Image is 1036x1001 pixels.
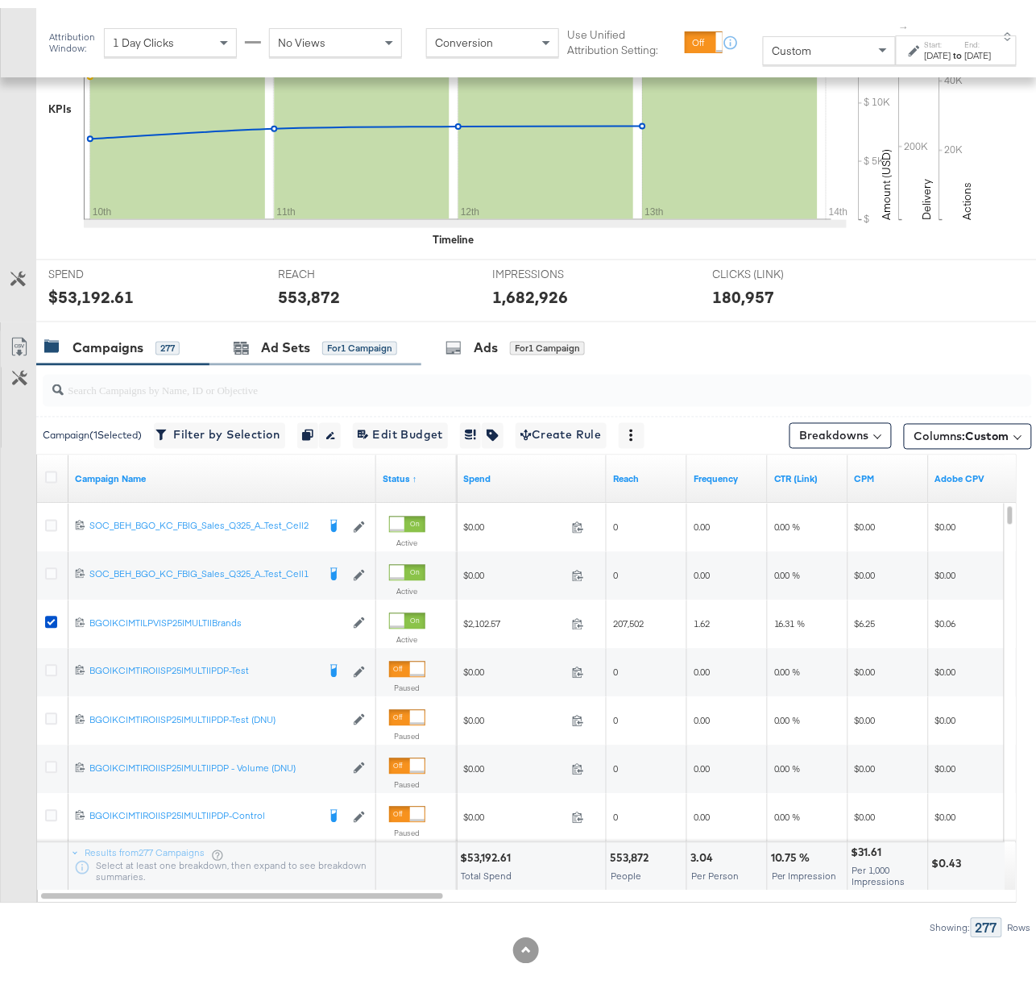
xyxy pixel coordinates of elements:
span: 0 [613,513,618,525]
input: Search Campaigns by Name, ID or Objective [64,360,945,392]
text: Actions [960,174,975,212]
label: Paused [389,820,425,831]
a: BGO|KC|MT|ROI|SP25|MULTI|PDP-Test [89,657,317,673]
span: 0.00 [694,804,710,816]
span: 0.00 % [774,513,801,525]
a: SOC_BEH_BGO_KC_FBIG_Sales_Q325_A...Test_Cell1 [89,560,317,576]
strong: to [951,41,965,53]
label: Use Unified Attribution Setting: [567,19,678,49]
label: Active [389,530,425,541]
span: Custom [966,422,1009,436]
span: REACH [279,259,400,274]
div: Showing: [930,915,971,926]
span: Total Spend [461,862,512,874]
span: Filter by Selection [159,417,280,438]
span: $0.00 [935,513,956,525]
span: $0.00 [935,658,956,671]
span: Columns: [914,421,1009,437]
a: BGO|KC|MT|ROI|SP25|MULTI|PDP - Volume (DNU) [89,754,345,768]
span: 0.00 % [774,658,801,671]
button: Create Rule [516,415,607,441]
span: 1.62 [694,610,710,622]
span: CLICKS (LINK) [713,259,834,274]
span: 207,502 [613,610,644,622]
span: Per Impression [772,862,837,874]
div: 553,872 [279,277,341,301]
div: 277 [155,334,180,348]
div: 553,872 [610,843,653,858]
span: 16.31 % [774,610,806,622]
span: 0 [613,707,618,719]
span: $0.00 [463,513,566,525]
span: 0.00 [694,707,710,719]
span: SPEND [48,259,169,274]
a: SOC_BEH_BGO_KC_FBIG_Sales_Q325_A...Test_Cell2 [89,512,317,528]
a: The number of people your ad was served to. [613,465,681,478]
span: $0.00 [463,562,566,574]
div: Campaigns [73,331,143,350]
div: $31.61 [852,837,887,853]
span: $0.06 [935,610,956,622]
span: Conversion [435,27,493,42]
div: $0.43 [932,849,967,864]
label: Active [389,579,425,589]
span: 1 Day Clicks [113,27,174,42]
div: SOC_BEH_BGO_KC_FBIG_Sales_Q325_A...Test_Cell1 [89,560,317,573]
span: $0.00 [463,707,566,719]
div: $53,192.61 [48,277,134,301]
span: No Views [278,27,325,42]
text: Delivery [920,171,934,212]
div: BGO|KC|MT|ROI|SP25|MULTI|PDP-Test [89,657,317,670]
a: BGO|KC|MT|ROI|SP25|MULTI|PDP-Control [89,802,317,818]
div: KPIs [48,93,72,109]
span: $0.00 [855,562,876,574]
label: Paused [389,724,425,734]
span: $0.00 [855,513,876,525]
div: BGO|KC|MT|ROI|SP25|MULTI|PDP-Control [89,802,317,815]
span: $0.00 [855,707,876,719]
a: The total amount spent to date. [463,465,600,478]
span: 0 [613,562,618,574]
span: $2,102.57 [463,610,566,622]
div: 1,682,926 [492,277,568,301]
span: Per 1,000 Impressions [852,857,905,880]
span: 0.00 [694,755,710,767]
span: 0.00 [694,562,710,574]
div: Timeline [433,224,474,239]
div: 277 [971,910,1002,930]
a: The number of clicks received on a link in your ad divided by the number of impressions. [774,465,842,478]
span: $6.25 [855,610,876,622]
div: SOC_BEH_BGO_KC_FBIG_Sales_Q325_A...Test_Cell2 [89,512,317,525]
a: BGO|KC|MT|ROI|SP25|MULTI|PDP-Test (DNU) [89,706,345,720]
label: Paused [389,772,425,783]
div: Ad Sets [261,331,310,350]
span: 0.00 % [774,755,801,767]
span: 0.00 [694,658,710,671]
div: $53,192.61 [460,843,516,858]
div: 10.75 % [771,843,815,858]
button: Columns:Custom [904,416,1032,442]
a: BGO|KC|MT|LPV|SP25|MULTI|Brands [89,609,345,623]
span: 0.00 % [774,804,801,816]
span: ↑ [897,17,913,23]
a: The average number of times your ad was served to each person. [694,465,761,478]
div: for 1 Campaign [322,334,397,348]
button: Edit Budget [353,415,448,441]
span: Create Rule [520,417,602,438]
div: BGO|KC|MT|LPV|SP25|MULTI|Brands [89,609,345,622]
span: Custom [772,35,811,50]
text: Amount (USD) [880,141,894,212]
span: $0.00 [855,804,876,816]
label: End: [965,31,992,42]
span: Per Person [691,862,739,874]
label: Start: [925,31,951,42]
div: 3.04 [690,843,718,858]
label: Active [389,627,425,638]
span: $0.00 [855,755,876,767]
div: 180,957 [713,277,775,301]
span: $0.00 [935,707,956,719]
button: Breakdowns [789,415,892,441]
span: 0 [613,658,618,671]
span: $0.00 [935,804,956,816]
div: Ads [474,331,498,350]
